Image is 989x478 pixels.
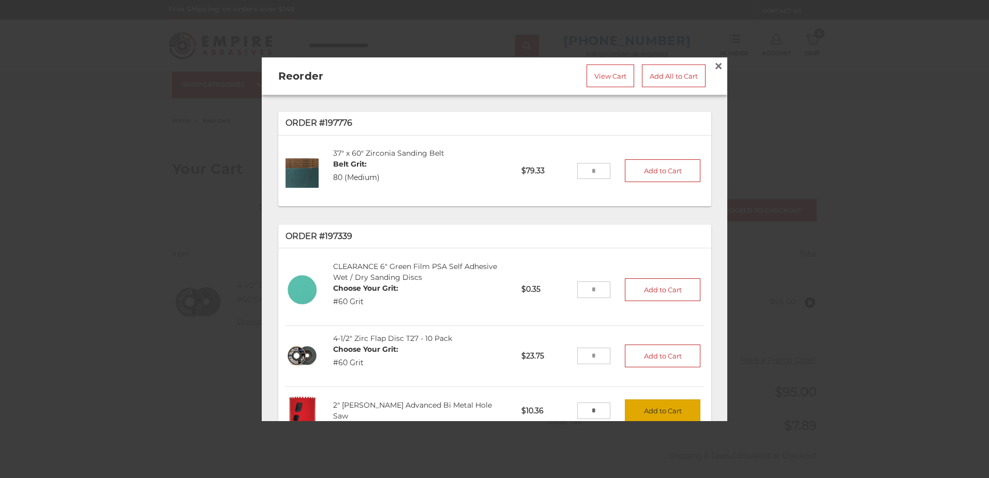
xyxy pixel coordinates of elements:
[710,58,727,74] a: Close
[333,282,398,293] dt: Choose Your Grit:
[514,277,577,302] p: $0.35
[333,333,452,342] a: 4-1/2" Zirc Flap Disc T27 - 10 Pack
[333,400,492,421] a: 2" [PERSON_NAME] Advanced Bi Metal Hole Saw
[514,158,577,183] p: $79.33
[625,345,700,367] button: Add to Cart
[625,159,700,182] button: Add to Cart
[514,398,577,423] p: $10.36
[278,68,449,84] h2: Reorder
[286,154,319,188] img: 37
[286,117,704,129] p: Order #197776
[333,296,398,307] dd: #60 Grit
[286,339,319,373] img: 4-1/2
[625,399,700,422] button: Add to Cart
[642,65,706,87] a: Add All to Cart
[625,278,700,301] button: Add to Cart
[333,357,398,368] dd: #60 Grit
[333,159,380,170] dt: Belt Grit:
[333,172,380,183] dd: 80 (Medium)
[333,343,398,354] dt: Choose Your Grit:
[286,230,704,242] p: Order #197339
[587,65,634,87] a: View Cart
[286,273,319,306] img: CLEARANCE 6
[333,261,497,281] a: CLEARANCE 6" Green Film PSA Self Adhesive Wet / Dry Sanding Discs
[514,343,577,368] p: $23.75
[286,394,319,427] img: 2
[333,148,444,158] a: 37" x 60" Zirconia Sanding Belt
[714,56,723,76] span: ×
